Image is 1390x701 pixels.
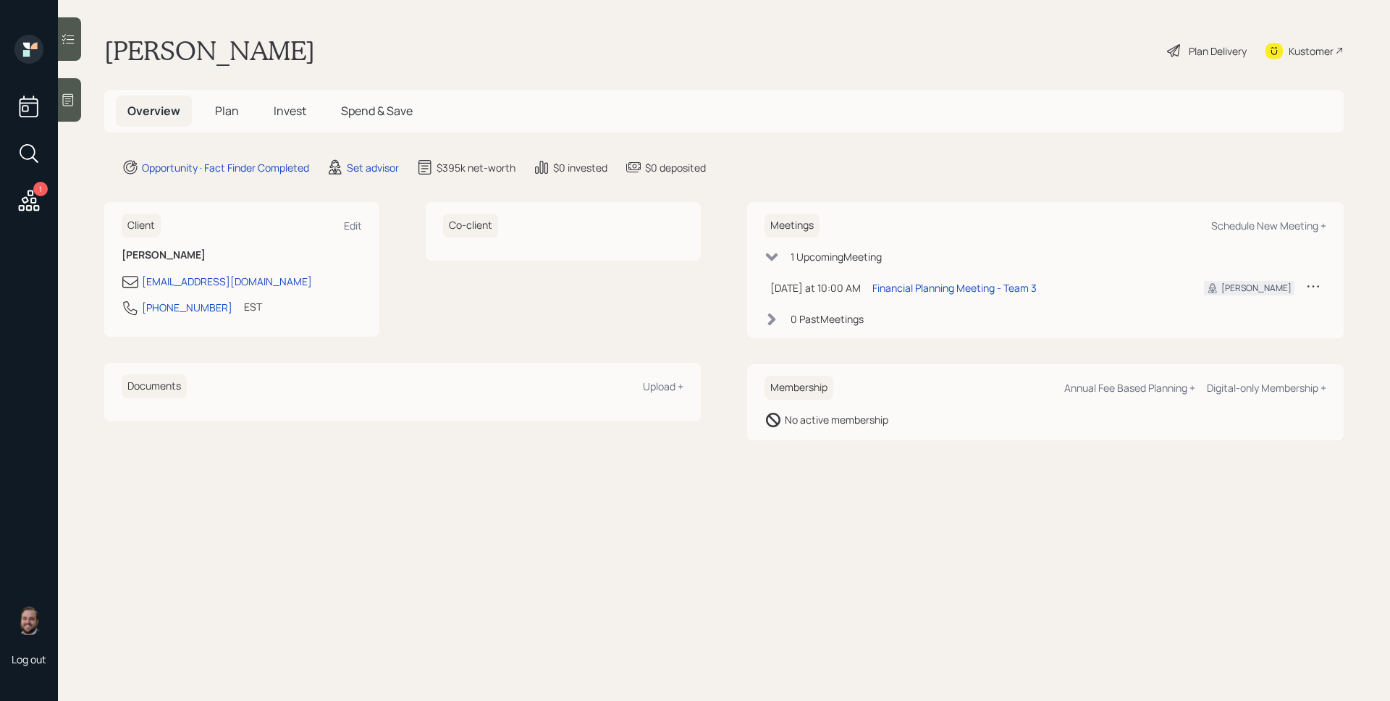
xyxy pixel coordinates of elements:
div: [DATE] at 10:00 AM [770,280,861,295]
div: EST [244,299,262,314]
div: $395k net-worth [437,160,515,175]
span: Plan [215,103,239,119]
div: Annual Fee Based Planning + [1064,381,1195,395]
div: 0 Past Meeting s [791,311,864,327]
h6: Meetings [764,214,820,238]
span: Overview [127,103,180,119]
div: Set advisor [347,160,399,175]
div: Kustomer [1289,43,1334,59]
div: 1 Upcoming Meeting [791,249,882,264]
div: Plan Delivery [1189,43,1247,59]
div: Financial Planning Meeting - Team 3 [872,280,1037,295]
h6: Documents [122,374,187,398]
div: Upload + [643,379,683,393]
h6: Co-client [443,214,498,238]
div: Edit [344,219,362,232]
div: No active membership [785,412,888,427]
h6: Membership [764,376,833,400]
div: Log out [12,652,46,666]
h1: [PERSON_NAME] [104,35,315,67]
img: james-distasi-headshot.png [14,606,43,635]
div: Digital-only Membership + [1207,381,1326,395]
div: [EMAIL_ADDRESS][DOMAIN_NAME] [142,274,312,289]
h6: Client [122,214,161,238]
div: $0 deposited [645,160,706,175]
div: $0 invested [553,160,607,175]
span: Invest [274,103,306,119]
div: Opportunity · Fact Finder Completed [142,160,309,175]
h6: [PERSON_NAME] [122,249,362,261]
div: 1 [33,182,48,196]
span: Spend & Save [341,103,413,119]
div: [PHONE_NUMBER] [142,300,232,315]
div: Schedule New Meeting + [1211,219,1326,232]
div: [PERSON_NAME] [1221,282,1292,295]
